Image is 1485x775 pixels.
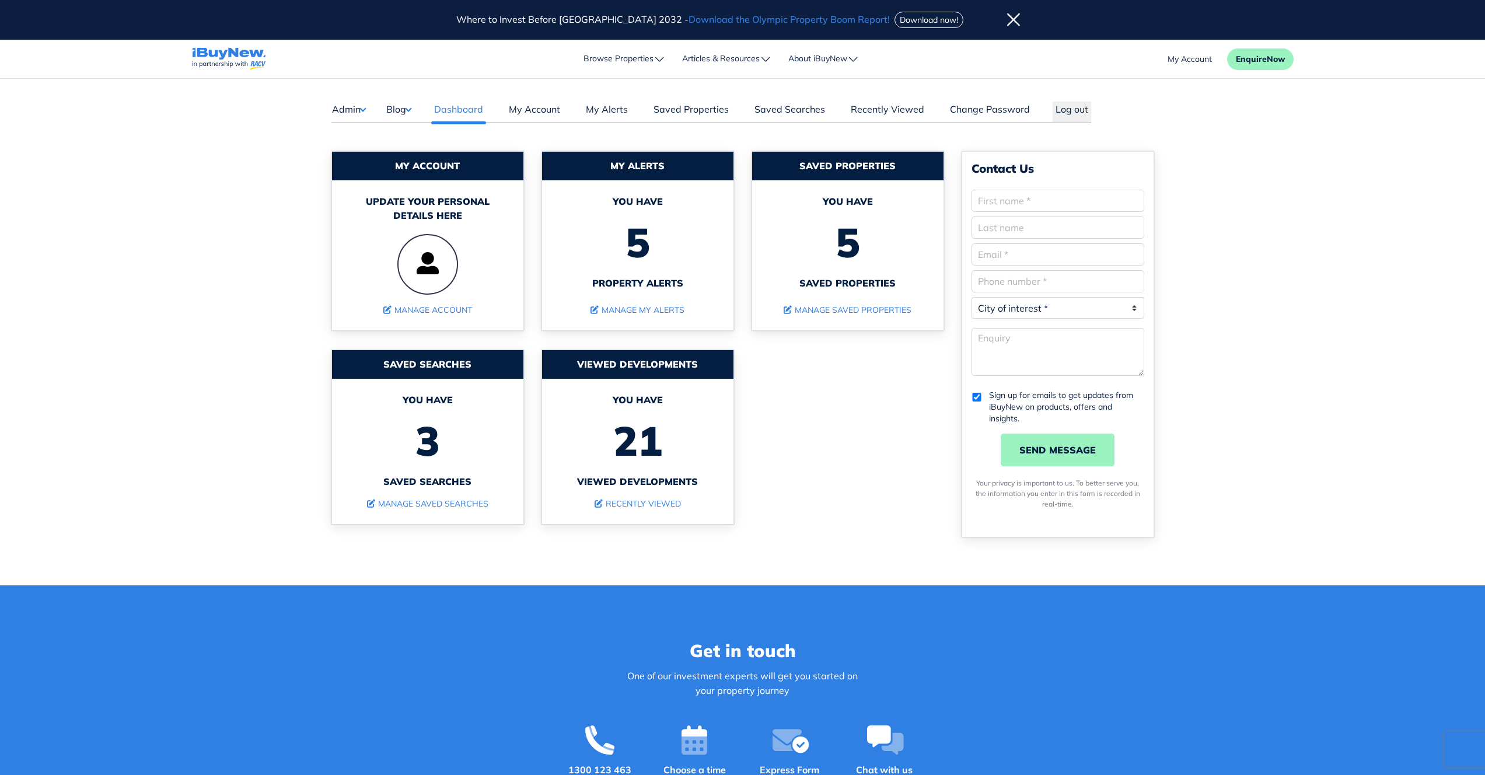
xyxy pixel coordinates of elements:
button: Log out [1053,102,1091,122]
a: Change Password [947,102,1033,122]
span: You have [554,194,722,208]
span: Viewed developments [554,474,722,488]
input: Enter a valid phone number [972,270,1144,292]
a: Saved Properties [651,102,732,122]
a: My Account [506,102,563,122]
a: recently viewed [595,498,681,509]
span: Saved properties [764,276,932,290]
span: Where to Invest Before [GEOGRAPHIC_DATA] 2032 - [456,13,892,25]
span: 3 [344,407,512,474]
span: Your privacy is important to us. To better serve you, the information you enter in this form is r... [976,479,1140,508]
a: Manage Account [383,305,472,315]
span: You have [764,194,932,208]
div: My Alerts [542,152,733,180]
div: Update your personal details here [344,194,512,222]
a: Recently Viewed [848,102,927,122]
button: Admin [331,102,366,117]
div: Contact Us [972,161,1144,176]
div: Saved Searches [332,350,523,379]
img: logo [192,48,266,71]
span: Download the Olympic Property Boom Report! [689,13,890,25]
button: Blog [386,102,411,117]
div: My Account [332,152,523,180]
input: Last name [972,217,1144,239]
a: Manage Saved Properties [784,305,911,315]
img: user [397,234,458,295]
a: navigations [192,45,266,74]
a: Manage Saved Searches [367,498,488,509]
label: Sign up for emails to get updates from iBuyNew on products, offers and insights. [989,389,1144,424]
h3: Get in touch [553,638,932,664]
span: 5 [554,208,722,276]
p: One of our investment experts will get you started on your property journey [612,669,874,698]
span: You have [554,393,722,407]
span: Saved searches [344,474,512,488]
button: SEND MESSAGE [1001,434,1114,466]
input: Email * [972,243,1144,266]
a: Saved Searches [752,102,828,122]
span: property alerts [554,276,722,290]
input: First name * [972,190,1144,212]
a: Manage My Alerts [590,305,684,315]
button: Download now! [895,12,963,28]
span: Now [1267,54,1285,64]
button: EnquireNow [1227,48,1294,70]
span: 5 [764,208,932,276]
div: Saved Properties [752,152,944,180]
div: Viewed developments [542,350,733,379]
a: account [1168,53,1212,65]
span: 21 [554,407,722,474]
a: My Alerts [583,102,631,122]
a: Dashboard [431,102,486,122]
span: You have [344,393,512,407]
